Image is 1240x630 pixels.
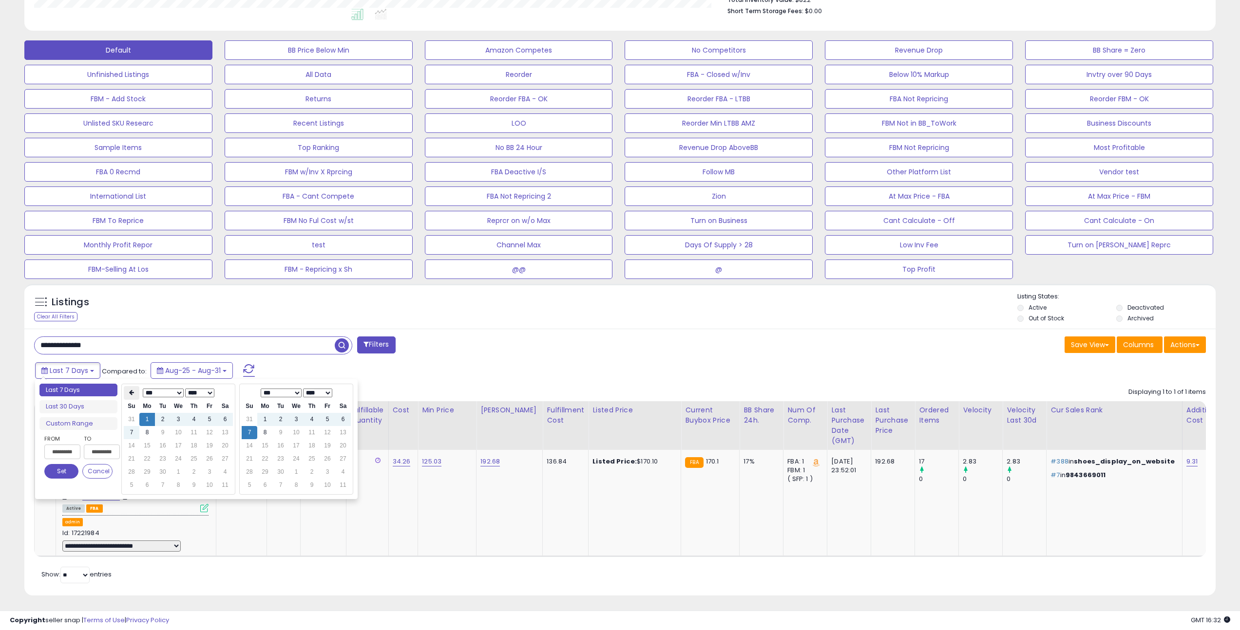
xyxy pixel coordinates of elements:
[304,400,320,413] th: Th
[24,113,212,133] button: Unlisted SKU Researc
[24,40,212,60] button: Default
[480,457,500,466] a: 192.68
[425,259,613,279] button: @@
[787,457,820,466] div: FBA: 1
[242,426,257,439] td: 7
[963,405,998,415] div: Velocity
[257,465,273,479] td: 29
[257,479,273,492] td: 6
[50,366,88,375] span: Last 7 Days
[1164,336,1206,353] button: Actions
[202,479,217,492] td: 10
[1186,457,1198,466] a: 9.31
[425,186,613,206] button: FBA Not Repricing 2
[155,413,171,426] td: 2
[1186,405,1222,426] div: Additional Cost
[62,518,83,526] button: admin
[225,259,413,279] button: FBM - Repricing x Sh
[139,465,155,479] td: 29
[1066,470,1106,480] span: 9843669011
[273,452,288,465] td: 23
[825,259,1013,279] button: Top Profit
[320,426,335,439] td: 12
[225,113,413,133] button: Recent Listings
[592,457,637,466] b: Listed Price:
[425,89,613,109] button: Reorder FBA - OK
[151,362,233,379] button: Aug-25 - Aug-31
[592,405,677,415] div: Listed Price
[155,452,171,465] td: 23
[242,479,257,492] td: 5
[625,211,813,230] button: Turn on Business
[320,439,335,452] td: 19
[171,400,186,413] th: We
[963,457,1002,466] div: 2.83
[24,65,212,84] button: Unfinished Listings
[425,40,613,60] button: Amazon Competes
[124,413,139,426] td: 31
[217,413,233,426] td: 6
[1065,336,1115,353] button: Save View
[744,405,779,426] div: BB Share 24h.
[350,405,384,426] div: Fulfillable Quantity
[592,457,673,466] div: $170.10
[1025,162,1213,182] button: Vendor test
[155,439,171,452] td: 16
[257,452,273,465] td: 22
[787,475,820,483] div: ( SFP: 1 )
[139,479,155,492] td: 6
[625,65,813,84] button: FBA - Closed w/Inv
[1050,457,1175,466] p: in
[625,138,813,157] button: Revenue Drop AboveBB
[202,426,217,439] td: 12
[155,465,171,479] td: 30
[62,528,99,537] span: Id: 17221984
[787,405,823,426] div: Num of Comp.
[1050,470,1060,480] span: #7
[102,367,147,376] span: Compared to:
[1025,65,1213,84] button: Invtry over 90 Days
[875,457,907,466] div: 192.68
[62,457,209,511] div: ASIN:
[124,465,139,479] td: 28
[1025,138,1213,157] button: Most Profitable
[288,452,304,465] td: 24
[24,89,212,109] button: FBM - Add Stock
[83,615,125,625] a: Terms of Use
[186,452,202,465] td: 25
[242,465,257,479] td: 28
[1029,314,1064,322] label: Out of Stock
[320,479,335,492] td: 10
[273,479,288,492] td: 7
[202,465,217,479] td: 3
[919,475,958,483] div: 0
[225,65,413,84] button: All Data
[257,439,273,452] td: 15
[202,439,217,452] td: 19
[186,465,202,479] td: 2
[304,413,320,426] td: 4
[320,413,335,426] td: 5
[335,465,351,479] td: 4
[685,457,703,468] small: FBA
[217,452,233,465] td: 27
[1025,235,1213,255] button: Turn on [PERSON_NAME] Reprc
[825,235,1013,255] button: Low Inv Fee
[919,405,954,426] div: Ordered Items
[288,400,304,413] th: We
[242,439,257,452] td: 14
[320,465,335,479] td: 3
[202,452,217,465] td: 26
[225,138,413,157] button: Top Ranking
[217,439,233,452] td: 20
[34,312,77,321] div: Clear All Filters
[139,439,155,452] td: 15
[124,400,139,413] th: Su
[139,413,155,426] td: 1
[320,400,335,413] th: Fr
[84,434,113,444] label: To
[787,466,820,475] div: FBM: 1
[425,138,613,157] button: No BB 24 Hour
[1025,89,1213,109] button: Reorder FBM - OK
[625,186,813,206] button: Zion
